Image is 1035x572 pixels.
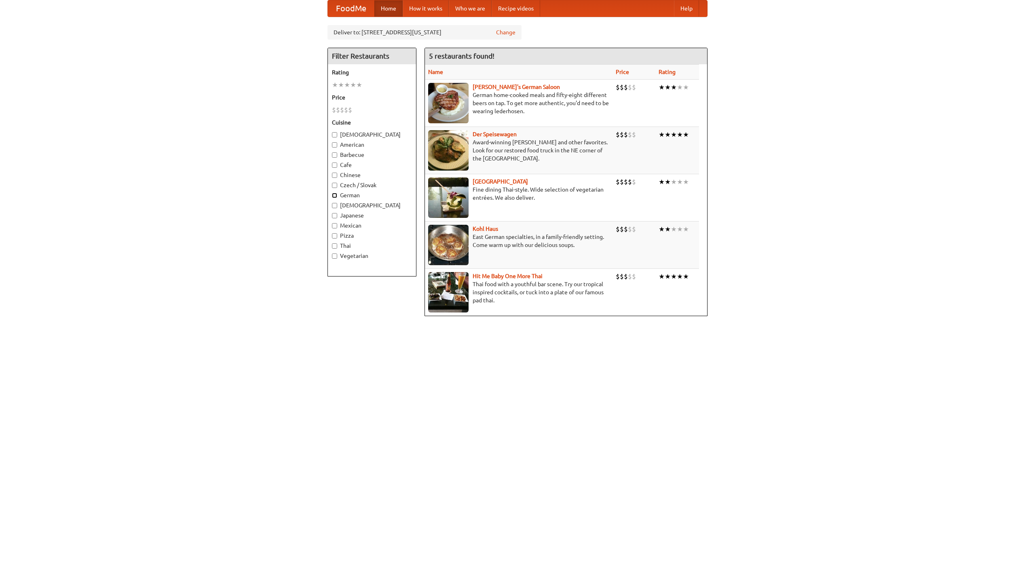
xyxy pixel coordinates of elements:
label: Mexican [332,222,412,230]
a: Change [496,28,515,36]
li: $ [344,106,348,114]
p: Thai food with a youthful bar scene. Try our tropical inspired cocktails, or tuck into a plate of... [428,280,609,304]
p: German home-cooked meals and fifty-eight different beers on tap. To get more authentic, you'd nee... [428,91,609,115]
input: [DEMOGRAPHIC_DATA] [332,132,337,137]
li: ★ [665,225,671,234]
a: Home [374,0,403,17]
label: Japanese [332,211,412,220]
label: Vegetarian [332,252,412,260]
a: FoodMe [328,0,374,17]
h5: Price [332,93,412,101]
p: Award-winning [PERSON_NAME] and other favorites. Look for our restored food truck in the NE corne... [428,138,609,163]
li: ★ [665,130,671,139]
li: ★ [677,272,683,281]
li: $ [340,106,344,114]
li: $ [632,272,636,281]
label: Thai [332,242,412,250]
a: Price [616,69,629,75]
li: ★ [332,80,338,89]
input: Chinese [332,173,337,178]
input: German [332,193,337,198]
a: Name [428,69,443,75]
li: ★ [665,177,671,186]
a: [GEOGRAPHIC_DATA] [473,178,528,185]
input: Thai [332,243,337,249]
img: babythai.jpg [428,272,469,312]
input: [DEMOGRAPHIC_DATA] [332,203,337,208]
img: esthers.jpg [428,83,469,123]
li: $ [616,177,620,186]
input: Czech / Slovak [332,183,337,188]
a: Rating [659,69,676,75]
li: ★ [677,225,683,234]
li: ★ [659,130,665,139]
li: ★ [671,225,677,234]
li: $ [624,130,628,139]
li: ★ [677,130,683,139]
li: $ [616,130,620,139]
label: Barbecue [332,151,412,159]
li: ★ [671,272,677,281]
a: Who we are [449,0,492,17]
li: ★ [671,130,677,139]
li: ★ [683,272,689,281]
li: $ [624,272,628,281]
li: ★ [356,80,362,89]
li: $ [620,83,624,92]
li: $ [616,272,620,281]
input: Cafe [332,163,337,168]
a: Kohl Haus [473,226,498,232]
li: $ [332,106,336,114]
li: ★ [671,177,677,186]
label: German [332,191,412,199]
li: $ [620,130,624,139]
img: kohlhaus.jpg [428,225,469,265]
li: $ [632,130,636,139]
div: Deliver to: [STREET_ADDRESS][US_STATE] [327,25,522,40]
li: ★ [683,225,689,234]
li: $ [628,177,632,186]
li: $ [628,83,632,92]
li: $ [620,177,624,186]
input: American [332,142,337,148]
label: Pizza [332,232,412,240]
a: Hit Me Baby One More Thai [473,273,543,279]
ng-pluralize: 5 restaurants found! [429,52,494,60]
label: [DEMOGRAPHIC_DATA] [332,201,412,209]
h5: Cuisine [332,118,412,127]
input: Mexican [332,223,337,228]
label: [DEMOGRAPHIC_DATA] [332,131,412,139]
li: ★ [665,272,671,281]
h5: Rating [332,68,412,76]
label: Czech / Slovak [332,181,412,189]
li: ★ [677,83,683,92]
li: $ [628,225,632,234]
h4: Filter Restaurants [328,48,416,64]
li: $ [632,177,636,186]
p: Fine dining Thai-style. Wide selection of vegetarian entrées. We also deliver. [428,186,609,202]
a: Der Speisewagen [473,131,517,137]
li: ★ [683,130,689,139]
li: ★ [659,83,665,92]
a: How it works [403,0,449,17]
input: Vegetarian [332,253,337,259]
li: $ [616,83,620,92]
li: $ [628,272,632,281]
input: Barbecue [332,152,337,158]
li: $ [632,83,636,92]
li: $ [336,106,340,114]
a: Help [674,0,699,17]
a: [PERSON_NAME]'s German Saloon [473,84,560,90]
img: satay.jpg [428,177,469,218]
li: $ [624,225,628,234]
li: ★ [665,83,671,92]
label: Cafe [332,161,412,169]
li: $ [628,130,632,139]
li: ★ [350,80,356,89]
li: ★ [683,83,689,92]
li: ★ [671,83,677,92]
